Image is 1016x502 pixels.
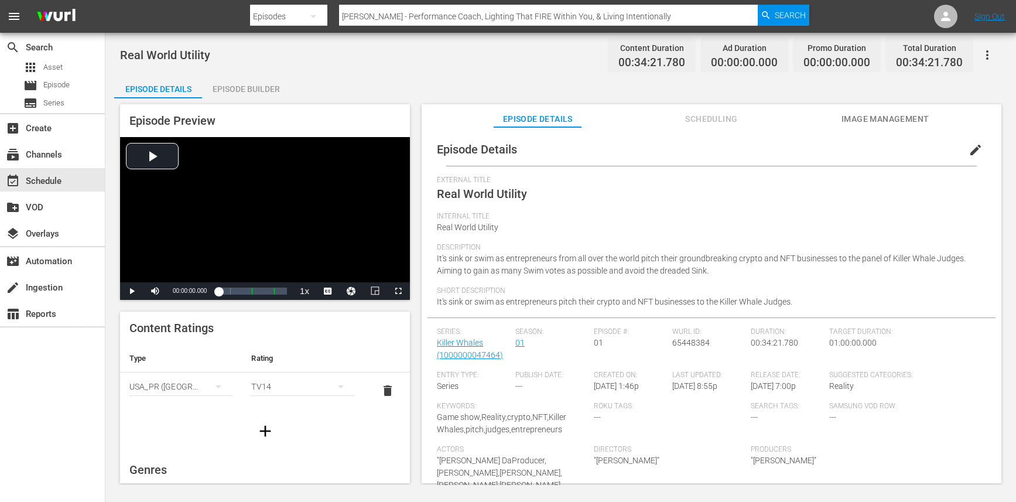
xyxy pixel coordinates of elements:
span: menu [7,9,21,23]
th: Type [120,344,242,373]
span: Asset [23,60,37,74]
span: 00:34:21.780 [618,56,685,70]
span: Ingestion [6,281,20,295]
span: --- [594,412,601,422]
span: [DATE] 1:46p [594,381,639,391]
span: Game show,Reality,crypto,NFT,Killer Whales,pitch,judges,entrepreneurs [437,412,566,434]
div: Promo Duration [803,40,870,56]
div: Progress Bar [218,288,287,295]
button: Playback Rate [293,282,316,300]
th: Rating [242,344,364,373]
span: --- [829,412,836,422]
div: Video Player [120,137,410,300]
div: USA_PR ([GEOGRAPHIC_DATA] ([GEOGRAPHIC_DATA])) [129,370,232,403]
button: Picture-in-Picture [363,282,386,300]
button: Search [758,5,809,26]
a: Killer Whales (1000000047464) [437,338,503,360]
button: Fullscreen [386,282,410,300]
span: delete [381,384,395,398]
span: Real World Utility [120,48,210,62]
span: Series [23,96,37,110]
span: Episode Preview [129,114,215,128]
span: Internal Title [437,212,980,221]
span: Release Date: [751,371,823,380]
div: TV14 [251,370,354,403]
span: Search Tags: [751,402,823,411]
span: Episode Details [437,142,517,156]
span: [DATE] 8:55p [672,381,717,391]
span: VOD [6,200,20,214]
table: simple table [120,344,410,409]
span: External Title [437,176,980,185]
button: Jump To Time [340,282,363,300]
span: "[PERSON_NAME]" [594,456,659,465]
span: 00:34:21.780 [751,338,798,347]
button: Captions [316,282,340,300]
span: 00:00:00.000 [803,56,870,70]
span: Search [775,5,806,26]
span: It's sink or swim as entrepreneurs pitch their crypto and NFT businesses to the Killer Whale Judges. [437,297,792,306]
span: 01:00:00.000 [829,338,877,347]
span: Series [437,381,459,391]
span: Genres [129,463,167,477]
span: Series [43,97,64,109]
img: ans4CAIJ8jUAAAAAAAAAAAAAAAAAAAAAAAAgQb4GAAAAAAAAAAAAAAAAAAAAAAAAJMjXAAAAAAAAAAAAAAAAAAAAAAAAgAT5G... [28,3,84,30]
span: Season: [515,327,588,337]
span: Publish Date: [515,371,588,380]
span: Series: [437,327,509,337]
span: Created On: [594,371,666,380]
span: Wurl ID: [672,327,745,337]
span: Asset [43,62,63,73]
span: Search [6,40,20,54]
span: Suggested Categories: [829,371,980,380]
span: Episode Details [494,112,581,127]
span: Image Management [841,112,929,127]
span: Reports [6,307,20,321]
span: Channels [6,148,20,162]
span: Episode [43,79,70,91]
span: Real World Utility [437,223,498,232]
span: "[PERSON_NAME]" [751,456,816,465]
span: 00:00:00.000 [711,56,778,70]
span: Content Ratings [129,321,214,335]
span: Short Description [437,286,980,296]
span: 00:34:21.780 [896,56,963,70]
span: Overlays [6,227,20,241]
button: Episode Details [114,75,202,98]
div: Episode Details [114,75,202,103]
span: Create [6,121,20,135]
span: Reality [829,381,854,391]
span: Roku Tags: [594,402,745,411]
span: Automation [6,254,20,268]
span: Directors [594,445,745,455]
span: Episode [23,78,37,93]
button: Episode Builder [202,75,290,98]
span: Producers [751,445,902,455]
button: edit [962,136,990,164]
a: 01 [515,338,525,347]
span: Schedule [6,174,20,188]
span: Target Duration: [829,327,980,337]
a: Sign Out [974,12,1005,21]
span: --- [751,412,758,422]
span: Last Updated: [672,371,745,380]
span: edit [969,143,983,157]
button: delete [374,377,402,405]
span: 00:00:00.000 [173,288,207,294]
span: [DATE] 7:00p [751,381,796,391]
div: Episode Builder [202,75,290,103]
span: It's sink or swim as entrepreneurs from all over the world pitch their groundbreaking crypto and ... [437,254,966,275]
span: Duration: [751,327,823,337]
button: Mute [143,282,167,300]
span: 01 [594,338,603,347]
span: 65448384 [672,338,710,347]
span: Description [437,243,980,252]
span: Samsung VOD Row: [829,402,902,411]
span: Entry Type: [437,371,509,380]
span: Keywords: [437,402,588,411]
button: Play [120,282,143,300]
div: Total Duration [896,40,963,56]
div: Ad Duration [711,40,778,56]
span: Scheduling [668,112,755,127]
span: --- [515,381,522,391]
